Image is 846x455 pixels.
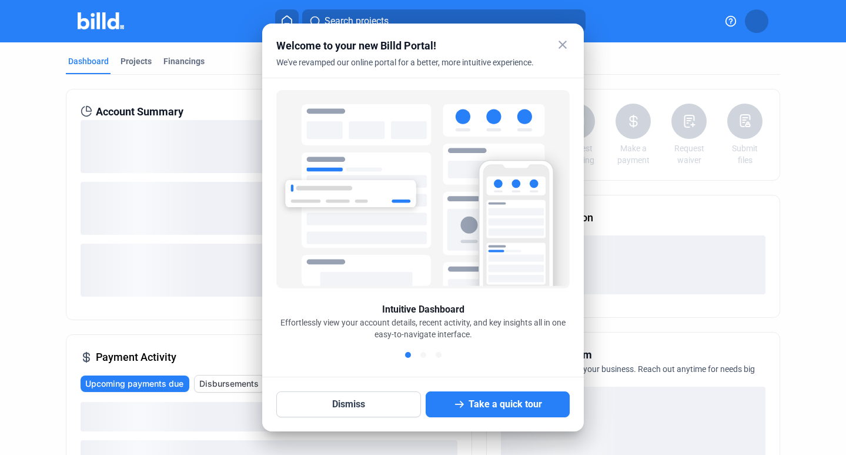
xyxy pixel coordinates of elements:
button: Dismiss [276,391,421,417]
div: We've revamped our online portal for a better, more intuitive experience. [276,57,540,82]
div: Welcome to your new Billd Portal! [276,38,540,54]
button: Take a quick tour [426,391,570,417]
div: Intuitive Dashboard [382,303,464,317]
div: Effortlessly view your account details, recent activity, and key insights all in one easy-to-navi... [276,317,570,340]
mat-icon: close [556,38,570,52]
